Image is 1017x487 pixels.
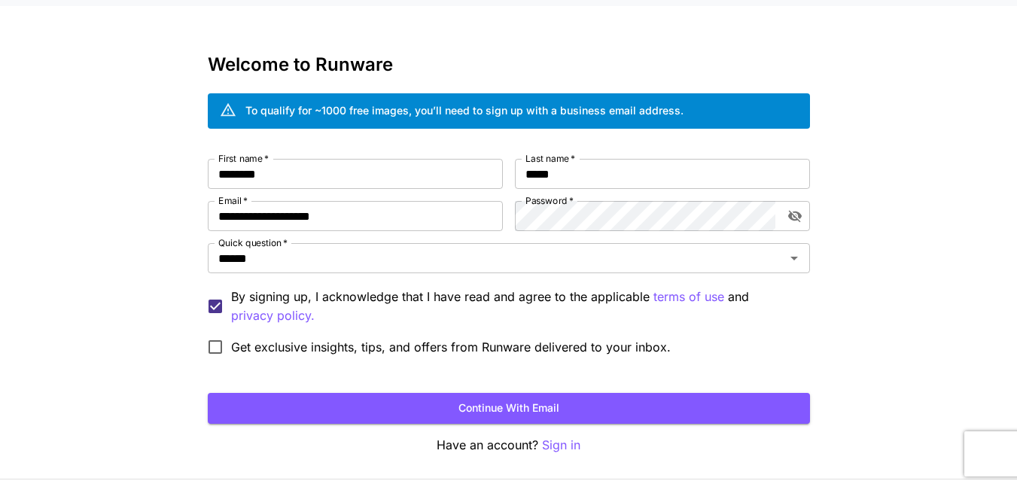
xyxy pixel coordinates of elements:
label: Password [525,194,574,207]
h3: Welcome to Runware [208,54,810,75]
p: terms of use [653,288,724,306]
button: toggle password visibility [781,202,808,230]
label: First name [218,152,269,165]
p: privacy policy. [231,306,315,325]
span: Get exclusive insights, tips, and offers from Runware delivered to your inbox. [231,338,671,356]
button: Sign in [542,436,580,455]
button: By signing up, I acknowledge that I have read and agree to the applicable and privacy policy. [653,288,724,306]
p: Have an account? [208,436,810,455]
div: To qualify for ~1000 free images, you’ll need to sign up with a business email address. [245,102,684,118]
p: By signing up, I acknowledge that I have read and agree to the applicable and [231,288,798,325]
label: Email [218,194,248,207]
button: Open [784,248,805,269]
label: Quick question [218,236,288,249]
button: By signing up, I acknowledge that I have read and agree to the applicable terms of use and [231,306,315,325]
label: Last name [525,152,575,165]
button: Continue with email [208,393,810,424]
